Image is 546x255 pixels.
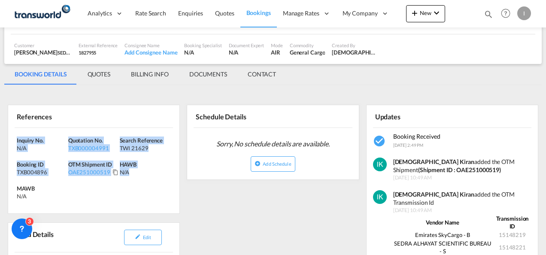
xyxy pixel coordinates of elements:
[79,42,118,49] div: External Reference
[492,231,532,239] td: 15148219
[426,219,459,226] strong: Vendor Name
[135,9,166,17] span: Rate Search
[124,230,162,245] button: icon-pencilEdit
[393,231,492,239] td: Emirates SkyCargo - B
[373,109,451,124] div: Updates
[431,8,442,18] md-icon: icon-chevron-down
[68,161,112,168] span: OTM Shipment ID
[17,168,66,176] div: TXB004896
[120,161,137,168] span: HAWB
[237,64,286,85] md-tab-item: CONTACT
[373,190,387,204] img: Wuf8wAAAAGSURBVAMAQP4pWyrTeh4AAAAASUVORK5CYII=
[17,144,66,152] div: N/A
[179,64,237,85] md-tab-item: DOCUMENTS
[393,207,532,214] span: [DATE] 10:49 AM
[393,191,475,198] strong: [DEMOGRAPHIC_DATA] Kiran
[14,42,72,49] div: Customer
[290,49,325,56] div: General Cargo
[246,9,271,16] span: Bookings
[263,161,291,167] span: Add Schedule
[409,8,420,18] md-icon: icon-plus 400-fg
[229,49,264,56] div: N/A
[517,6,531,20] div: I
[15,109,92,124] div: References
[406,5,445,22] button: icon-plus 400-fgNewicon-chevron-down
[68,168,110,176] div: OAE251000519
[373,158,387,171] img: Wuf8wAAAAGSURBVAMAQP4pWyrTeh4AAAAASUVORK5CYII=
[484,9,493,19] md-icon: icon-magnify
[418,166,501,173] strong: (Shipment ID : OAE251000519)
[271,49,283,56] div: AIR
[15,226,57,249] div: Load Details
[124,49,177,56] div: Add Consignee Name
[255,161,261,167] md-icon: icon-plus-circle
[13,4,71,23] img: f753ae806dec11f0841701cdfdf085c0.png
[194,109,271,124] div: Schedule Details
[58,49,138,56] span: SEDRA ALHAYAT SCIENTIFIC BUREAU
[409,9,442,16] span: New
[121,64,179,85] md-tab-item: BILLING INFO
[498,6,513,21] span: Help
[124,42,177,49] div: Consignee Name
[120,168,171,176] div: N/A
[393,133,440,140] span: Booking Received
[343,9,378,18] span: My Company
[484,9,493,22] div: icon-magnify
[184,42,221,49] div: Booking Specialist
[14,49,72,56] div: [PERSON_NAME]
[332,42,376,49] div: Created By
[143,234,151,240] span: Edit
[393,143,424,148] span: [DATE] 2:49 PM
[283,9,319,18] span: Manage Rates
[112,169,118,175] md-icon: Click to Copy
[4,64,286,85] md-pagination-wrapper: Use the left and right arrow keys to navigate between tabs
[271,42,283,49] div: Mode
[393,174,532,182] span: [DATE] 10:49 AM
[120,137,163,144] span: Search Reference
[184,49,221,56] div: N/A
[135,234,141,240] md-icon: icon-pencil
[215,9,234,17] span: Quotes
[17,185,35,192] span: MAWB
[9,9,149,18] body: Editor, editor2
[17,161,44,168] span: Booking ID
[496,215,529,230] strong: Transmission ID
[251,156,295,172] button: icon-plus-circleAdd Schedule
[290,42,325,49] div: Commodity
[373,134,387,148] md-icon: icon-checkbox-marked-circle
[68,137,103,144] span: Quotation No.
[79,50,96,55] span: 1827955
[17,192,27,200] div: N/A
[213,136,333,152] span: Sorry, No schedule details are available.
[68,144,118,152] div: TXB000004991
[393,158,475,165] strong: [DEMOGRAPHIC_DATA] Kiran
[120,144,169,152] div: TWI 21629
[498,6,517,21] div: Help
[88,9,112,18] span: Analytics
[4,64,77,85] md-tab-item: BOOKING DETAILS
[332,49,376,56] div: Irishi Kiran
[178,9,203,17] span: Enquiries
[229,42,264,49] div: Document Expert
[393,158,532,174] div: added the OTM Shipment
[77,64,121,85] md-tab-item: QUOTES
[17,137,44,144] span: Inquiry No.
[393,190,532,207] div: added the OTM Transmission Id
